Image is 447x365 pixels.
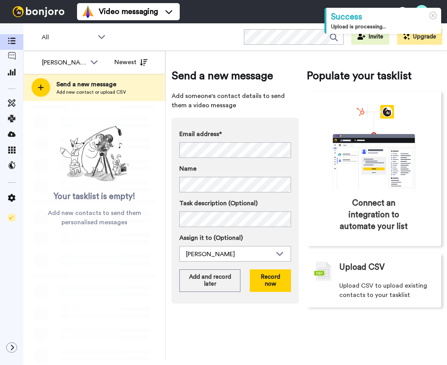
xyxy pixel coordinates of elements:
label: Email address* [179,129,291,139]
span: Video messaging [99,6,158,17]
button: Invite [351,29,389,45]
span: Connect an integration to automate your list [340,197,408,232]
img: vm-color.svg [82,5,94,18]
span: Add new contacts to send them personalised messages [35,208,154,227]
span: Upload CSV [339,262,385,273]
span: Populate your tasklist [307,68,442,84]
div: [PERSON_NAME] [186,250,272,259]
img: bj-logo-header-white.svg [9,6,68,17]
div: Success [331,11,436,23]
span: All [42,33,94,42]
span: Add someone's contact details to send them a video message [172,91,299,110]
div: [PERSON_NAME] [42,58,86,67]
span: Send a new message [56,80,126,89]
button: Record now [250,269,291,292]
span: Name [179,164,196,173]
div: animation [316,105,432,190]
span: Add new contact or upload CSV [56,89,126,95]
button: Newest [109,54,153,70]
label: Task description (Optional) [179,199,291,208]
span: Your tasklist is empty! [54,191,135,203]
div: Upload is processing... [331,23,436,31]
button: Add and record later [179,269,240,292]
label: Assign it to (Optional) [179,233,291,243]
button: Upgrade [397,29,442,45]
img: csv-grey.png [314,262,331,281]
span: Send a new message [172,68,299,84]
span: Upload CSV to upload existing contacts to your tasklist [339,281,434,300]
img: ready-set-action.png [56,123,133,185]
img: Checklist.svg [8,214,16,222]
